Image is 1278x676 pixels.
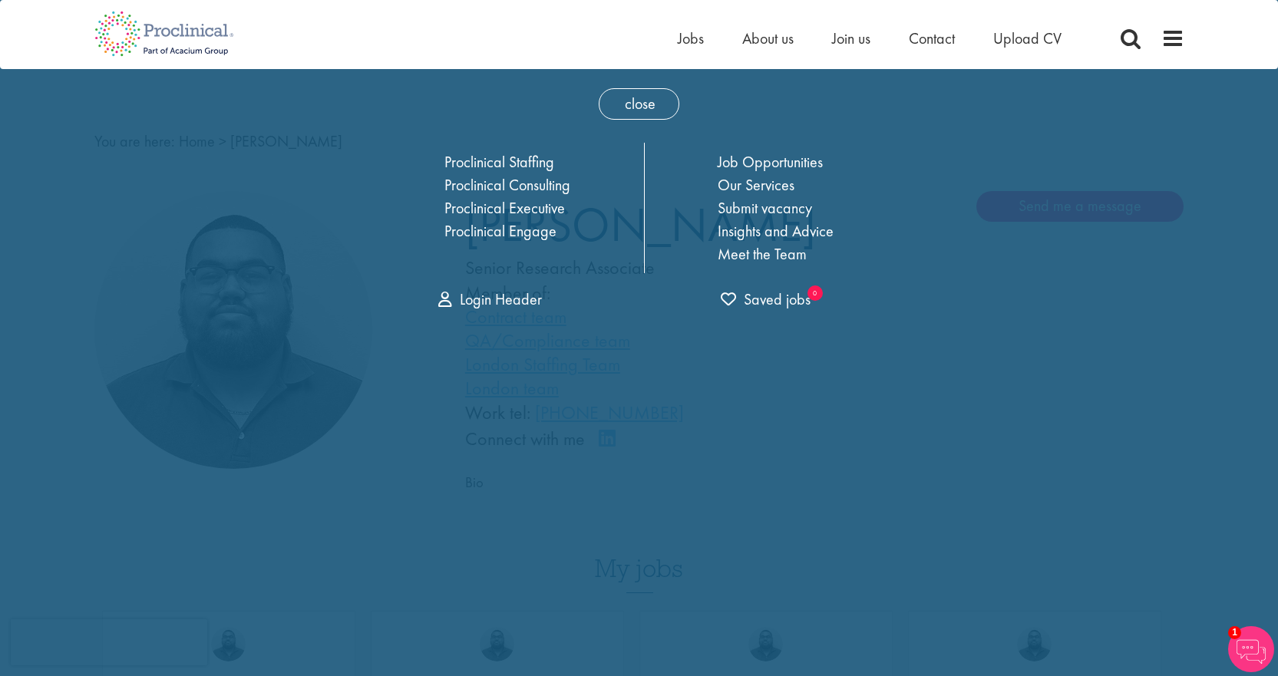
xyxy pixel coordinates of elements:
[718,198,812,218] a: Submit vacancy
[718,244,807,264] a: Meet the Team
[678,28,704,48] a: Jobs
[718,152,823,172] a: Job Opportunities
[721,289,811,309] span: Saved jobs
[807,285,823,301] sub: 0
[438,289,542,309] a: Login Header
[909,28,955,48] a: Contact
[993,28,1062,48] a: Upload CV
[742,28,794,48] a: About us
[444,152,554,172] a: Proclinical Staffing
[599,88,679,120] span: close
[444,221,556,241] a: Proclinical Engage
[721,289,811,311] a: 0 jobs in shortlist
[1228,626,1274,672] img: Chatbot
[1228,626,1241,639] span: 1
[832,28,870,48] a: Join us
[444,175,570,195] a: Proclinical Consulting
[718,175,794,195] a: Our Services
[444,198,565,218] a: Proclinical Executive
[718,221,834,241] a: Insights and Advice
